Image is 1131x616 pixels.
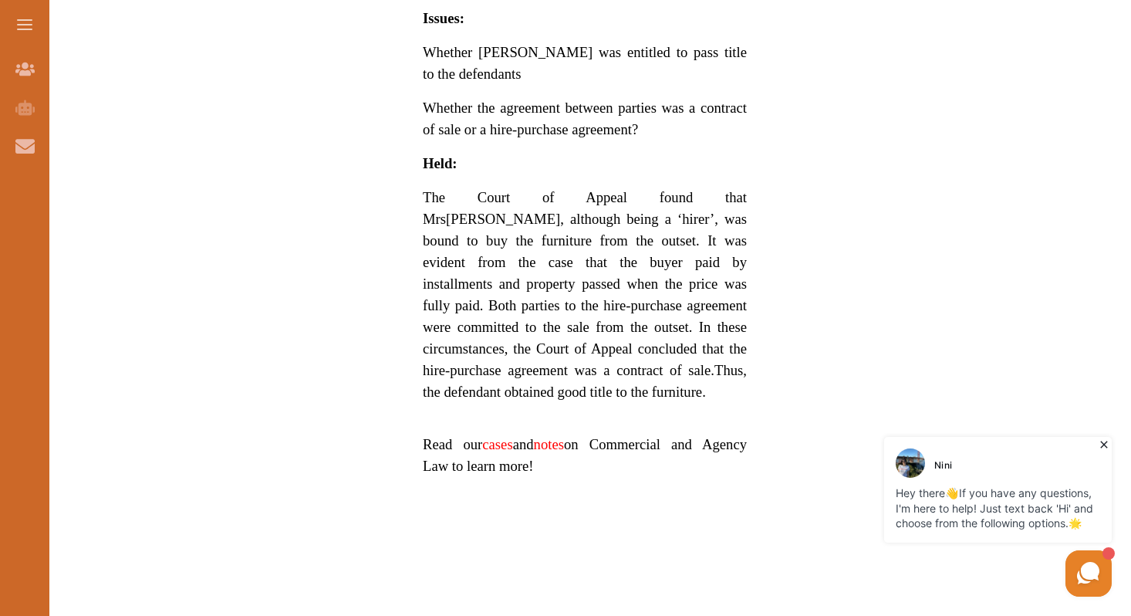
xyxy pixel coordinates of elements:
[423,10,464,26] strong: Issues:
[534,436,564,452] a: notes
[423,436,747,474] span: Read our and on Commercial and Agency Law to learn more!
[423,44,747,82] span: Whether [PERSON_NAME] was entitled to pass title to the defendants
[423,211,747,378] span: [PERSON_NAME], although being a ‘hirer’, was bound to buy the furniture from the outset. It was e...
[761,433,1116,601] iframe: HelpCrunch
[423,189,747,227] span: The Court of Appeal found that Mrs
[423,100,747,137] span: Whether the agreement between parties was a contract of sale or a hire-purchase agreement
[482,436,512,452] a: cases
[423,155,457,171] strong: Held:
[423,100,747,137] span: ?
